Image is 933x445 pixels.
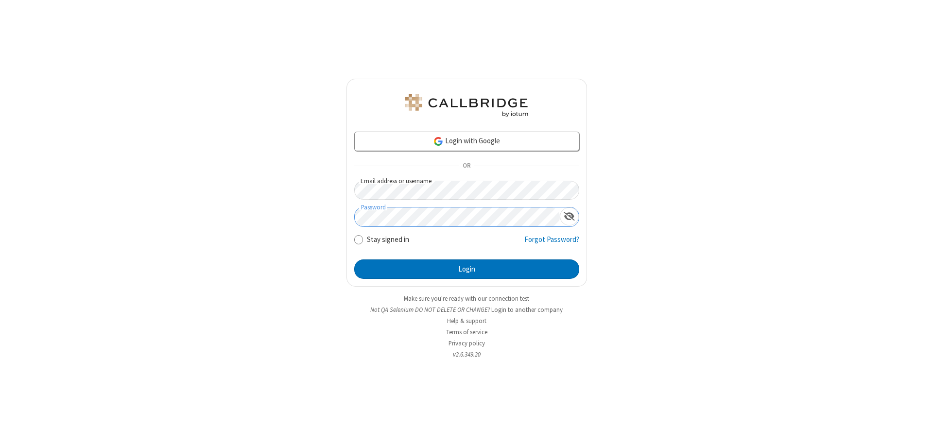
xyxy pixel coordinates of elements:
img: QA Selenium DO NOT DELETE OR CHANGE [403,94,530,117]
a: Terms of service [446,328,487,336]
a: Make sure you're ready with our connection test [404,294,529,303]
button: Login to another company [491,305,563,314]
a: Help & support [447,317,486,325]
button: Login [354,259,579,279]
li: v2.6.349.20 [346,350,587,359]
span: OR [459,159,474,173]
li: Not QA Selenium DO NOT DELETE OR CHANGE? [346,305,587,314]
label: Stay signed in [367,234,409,245]
input: Email address or username [354,181,579,200]
div: Show password [560,207,579,225]
a: Forgot Password? [524,234,579,253]
a: Privacy policy [449,339,485,347]
a: Login with Google [354,132,579,151]
input: Password [355,207,560,226]
img: google-icon.png [433,136,444,147]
